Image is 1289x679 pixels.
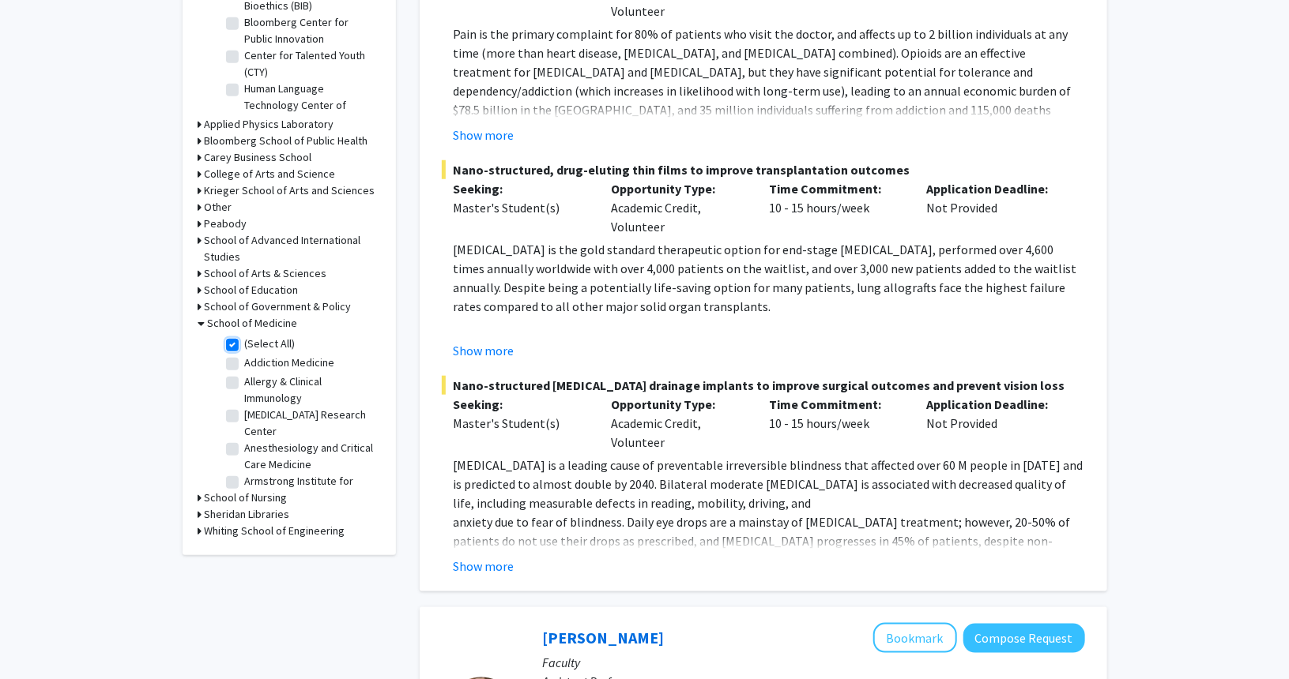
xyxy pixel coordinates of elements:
[454,341,514,360] button: Show more
[927,395,1061,414] p: Application Deadline:
[442,160,1085,179] span: Nano-structured, drug-eluting thin films to improve transplantation outcomes
[208,315,298,332] h3: School of Medicine
[245,47,376,81] label: Center for Talented Youth (CTY)
[205,523,345,539] h3: Whiting School of Engineering
[454,414,588,433] div: Master's Student(s)
[205,490,288,506] h3: School of Nursing
[454,179,588,198] p: Seeking:
[245,440,376,473] label: Anesthesiology and Critical Care Medicine
[245,407,376,440] label: [MEDICAL_DATA] Research Center
[245,373,376,407] label: Allergy & Clinical Immunology
[963,624,1085,653] button: Compose Request to Ashley Kiemen
[611,395,745,414] p: Opportunity Type:
[205,182,375,199] h3: Krieger School of Arts and Sciences
[599,179,757,236] div: Academic Credit, Volunteer
[454,557,514,576] button: Show more
[245,14,376,47] label: Bloomberg Center for Public Innovation
[454,24,1085,157] p: Pain is the primary complaint for 80% of patients who visit the doctor, and affects up to 2 billi...
[769,179,903,198] p: Time Commitment:
[769,395,903,414] p: Time Commitment:
[12,608,67,667] iframe: Chat
[873,623,957,653] button: Add Ashley Kiemen to Bookmarks
[927,179,1061,198] p: Application Deadline:
[205,133,368,149] h3: Bloomberg School of Public Health
[757,395,915,452] div: 10 - 15 hours/week
[454,395,588,414] p: Seeking:
[543,628,665,647] a: [PERSON_NAME]
[245,81,376,130] label: Human Language Technology Center of Excellence (HLTCOE)
[205,216,247,232] h3: Peabody
[245,336,296,352] label: (Select All)
[205,149,312,166] h3: Carey Business School
[454,198,588,217] div: Master's Student(s)
[205,166,336,182] h3: College of Arts and Science
[454,512,1085,626] p: anxiety due to fear of blindness. Daily eye drops are a mainstay of [MEDICAL_DATA] treatment; how...
[205,265,327,282] h3: School of Arts & Sciences
[915,395,1073,452] div: Not Provided
[543,653,1085,672] p: Faculty
[205,282,299,298] h3: School of Education
[442,376,1085,395] span: Nano-structured [MEDICAL_DATA] drainage implants to improve surgical outcomes and prevent vision ...
[245,355,335,371] label: Addiction Medicine
[205,506,290,523] h3: Sheridan Libraries
[454,456,1085,512] p: [MEDICAL_DATA] is a leading cause of preventable irreversible blindness that affected over 60 M p...
[205,232,380,265] h3: School of Advanced International Studies
[205,199,232,216] h3: Other
[205,116,334,133] h3: Applied Physics Laboratory
[454,240,1085,316] p: [MEDICAL_DATA] is the gold standard therapeutic option for end-stage [MEDICAL_DATA], performed ov...
[454,126,514,144] button: Show more
[611,179,745,198] p: Opportunity Type:
[205,298,352,315] h3: School of Government & Policy
[599,395,757,452] div: Academic Credit, Volunteer
[757,179,915,236] div: 10 - 15 hours/week
[245,473,376,506] label: Armstrong Institute for Patient Safety and Quality
[915,179,1073,236] div: Not Provided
